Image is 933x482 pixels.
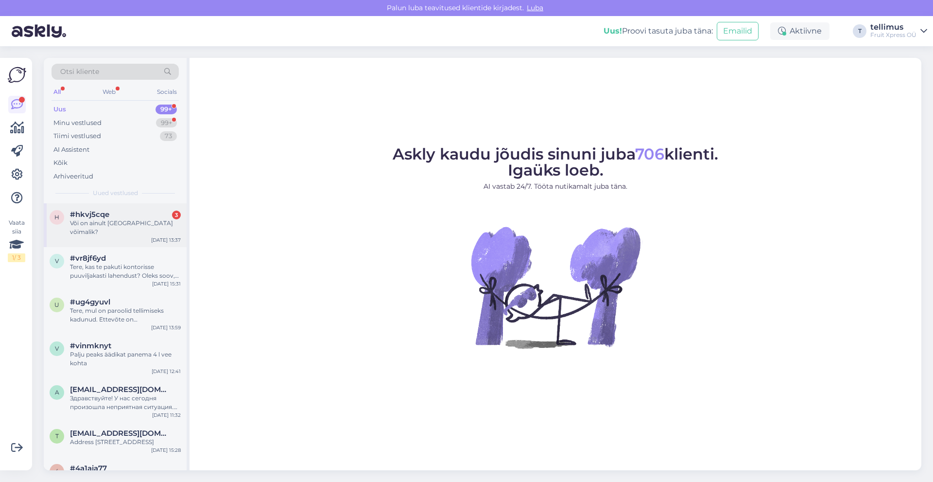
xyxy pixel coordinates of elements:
[70,306,181,324] div: Tere, mul on paroolid tellimiseks kadunud. Ettevõte on [PERSON_NAME], ise [PERSON_NAME] [PERSON_N...
[55,345,59,352] span: v
[870,23,927,39] a: tellimusFruit Xpress OÜ
[151,446,181,454] div: [DATE] 15:28
[604,26,622,36] b: Uus!
[152,411,181,419] div: [DATE] 11:32
[152,368,181,375] div: [DATE] 12:41
[70,429,171,438] span: tacocatou@gmail.com
[151,236,181,244] div: [DATE] 13:37
[70,298,110,306] span: #ug4gyuvl
[53,145,89,155] div: AI Assistent
[55,389,59,396] span: a
[93,189,138,197] span: Uued vestlused
[853,24,866,38] div: T
[55,467,59,475] span: 4
[393,144,718,179] span: Askly kaudu jõudis sinuni juba klienti. Igaüks loeb.
[53,118,102,128] div: Minu vestlused
[70,210,109,219] span: #hkvj5cqe
[54,301,59,308] span: u
[604,25,713,37] div: Proovi tasuta juba täna:
[53,158,68,168] div: Kõik
[524,3,546,12] span: Luba
[70,394,181,411] div: Здравствуйте! У нас сегодня произошла неприятная ситуация. Сейчас приходила доставка в [PERSON_NA...
[160,131,177,141] div: 73
[70,263,181,280] div: Tere, kas te pakuti kontorisse puuviljakasti lahendust? Oleks soov, et puuviljad tuleksid iganäda...
[635,144,664,163] span: 706
[8,253,25,262] div: 1 / 3
[53,172,93,181] div: Arhiveeritud
[717,22,759,40] button: Emailid
[53,131,101,141] div: Tiimi vestlused
[870,31,916,39] div: Fruit Xpress OÜ
[8,218,25,262] div: Vaata siia
[172,211,181,219] div: 3
[70,219,181,236] div: Või on ainult [GEOGRAPHIC_DATA] võimalik?
[151,324,181,331] div: [DATE] 13:59
[155,105,177,114] div: 99+
[8,66,26,84] img: Askly Logo
[52,86,63,98] div: All
[60,67,99,77] span: Otsi kliente
[156,118,177,128] div: 99+
[53,105,66,114] div: Uus
[55,432,59,440] span: t
[468,199,643,375] img: No Chat active
[152,280,181,287] div: [DATE] 15:31
[70,438,181,446] div: Address [STREET_ADDRESS]
[70,341,111,350] span: #vinmknyt
[70,254,106,263] span: #vr8jf6yd
[70,385,171,394] span: angelinariabceva@gmail.com
[55,257,59,265] span: v
[70,464,107,473] span: #4a1aia77
[770,22,829,40] div: Aktiivne
[870,23,916,31] div: tellimus
[393,181,718,192] p: AI vastab 24/7. Tööta nutikamalt juba täna.
[155,86,179,98] div: Socials
[70,350,181,368] div: Palju peaks äädikat panema 4 l vee kohta
[101,86,118,98] div: Web
[54,214,59,221] span: h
